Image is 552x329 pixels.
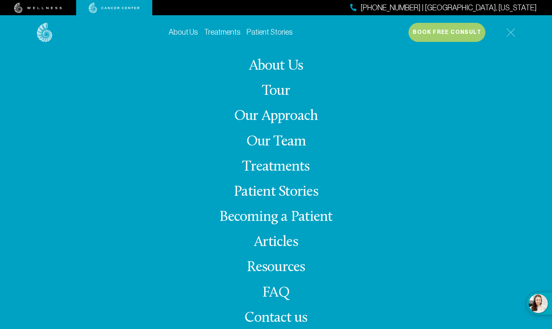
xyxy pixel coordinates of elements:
a: Resources [247,260,305,275]
a: FAQ [262,286,290,300]
span: Contact us [244,311,307,326]
a: About Us [249,59,303,73]
a: Treatments [242,160,310,174]
img: wellness [14,3,62,13]
button: Book Free Consult [408,23,485,42]
a: About Us [169,28,198,36]
img: logo [37,23,53,42]
a: Patient Stories [247,28,293,36]
a: Patient Stories [234,185,318,200]
a: Our Approach [234,109,318,124]
img: cancer center [89,3,140,13]
a: Articles [254,235,298,250]
a: Our Team [246,134,306,149]
a: Tour [262,84,290,99]
img: icon-hamburger [506,28,515,37]
a: Treatments [204,28,241,36]
a: Becoming a Patient [219,210,332,225]
a: [PHONE_NUMBER] | [GEOGRAPHIC_DATA], [US_STATE] [350,2,537,13]
span: [PHONE_NUMBER] | [GEOGRAPHIC_DATA], [US_STATE] [361,2,537,13]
